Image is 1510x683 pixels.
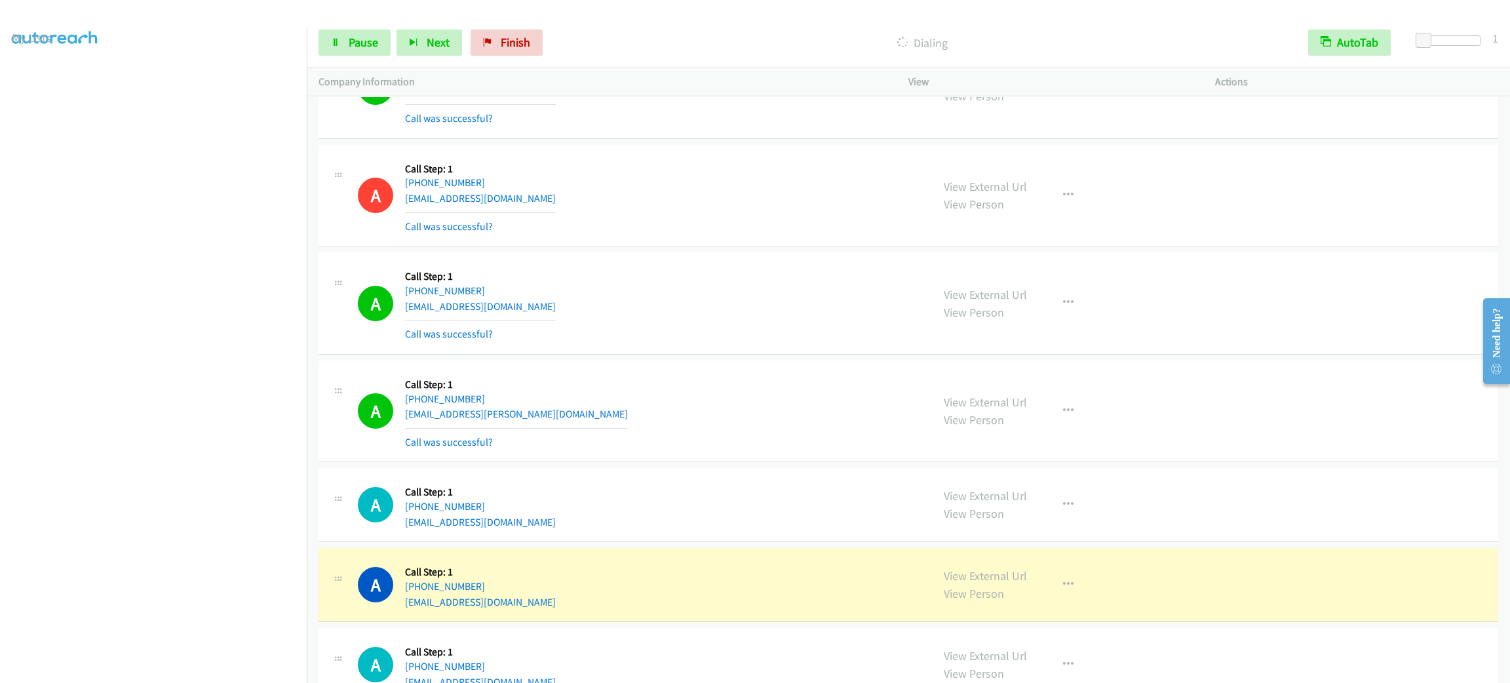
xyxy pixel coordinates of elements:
a: View Person [944,88,1004,104]
h5: Call Step: 1 [405,646,556,659]
h5: Call Step: 1 [405,163,556,176]
a: [PHONE_NUMBER] [405,176,485,189]
iframe: To enrich screen reader interactions, please activate Accessibility in Grammarly extension settings [12,58,307,681]
a: View External Url [944,488,1027,503]
h1: A [358,286,393,321]
div: 1 [1492,29,1498,47]
a: View Person [944,586,1004,601]
p: View [908,74,1191,90]
a: View External Url [944,287,1027,302]
h5: Call Step: 1 [405,378,628,391]
h1: A [358,393,393,429]
p: Dialing [560,34,1285,52]
a: Call was successful? [405,220,493,233]
a: View Person [944,412,1004,427]
a: View External Url [944,179,1027,194]
a: [PHONE_NUMBER] [405,284,485,297]
a: Pause [319,29,391,56]
h1: A [358,647,393,682]
a: Call was successful? [405,436,493,448]
a: [EMAIL_ADDRESS][DOMAIN_NAME] [405,516,556,528]
h1: A [358,178,393,213]
a: [PHONE_NUMBER] [405,660,485,673]
h5: Call Step: 1 [405,486,556,499]
a: My Lists [12,30,51,45]
p: Company Information [319,74,885,90]
h1: A [358,487,393,522]
h5: Call Step: 1 [405,566,556,579]
button: AutoTab [1308,29,1391,56]
a: [EMAIL_ADDRESS][PERSON_NAME][DOMAIN_NAME] [405,408,628,420]
h1: A [358,567,393,602]
button: Next [397,29,462,56]
h5: Call Step: 1 [405,270,556,283]
a: View Person [944,305,1004,320]
a: Call was successful? [405,328,493,340]
a: View Person [944,197,1004,212]
span: Pause [349,35,378,50]
a: [PHONE_NUMBER] [405,580,485,593]
a: View External Url [944,648,1027,663]
a: [PHONE_NUMBER] [405,393,485,405]
a: View External Url [944,568,1027,583]
a: View Person [944,506,1004,521]
span: Next [427,35,450,50]
p: Actions [1215,74,1498,90]
a: Finish [471,29,543,56]
a: [EMAIL_ADDRESS][DOMAIN_NAME] [405,192,556,205]
span: Finish [501,35,530,50]
a: View External Url [944,395,1027,410]
a: [EMAIL_ADDRESS][DOMAIN_NAME] [405,300,556,313]
a: Call was successful? [405,112,493,125]
iframe: Resource Center [1472,289,1510,393]
a: [PHONE_NUMBER] [405,500,485,513]
a: View Person [944,666,1004,681]
a: [EMAIL_ADDRESS][DOMAIN_NAME] [405,596,556,608]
